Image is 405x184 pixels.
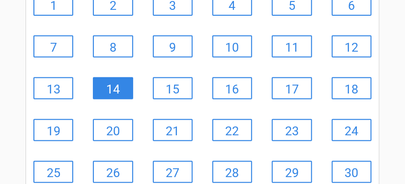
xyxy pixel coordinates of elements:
[153,77,193,99] a: 15
[332,119,372,141] a: 24
[332,161,372,183] a: 30
[153,161,193,183] a: 27
[272,35,312,58] a: 11
[272,77,312,99] a: 17
[332,77,372,99] a: 18
[33,77,73,99] a: 13
[212,77,252,99] a: 16
[212,119,252,141] a: 22
[212,161,252,183] a: 28
[33,161,73,183] a: 25
[272,161,312,183] a: 29
[272,119,312,141] a: 23
[93,35,133,58] a: 8
[93,77,133,99] a: 14
[33,35,73,58] a: 7
[332,35,372,58] a: 12
[33,119,73,141] a: 19
[153,119,193,141] a: 21
[153,35,193,58] a: 9
[212,35,252,58] a: 10
[93,119,133,141] a: 20
[93,161,133,183] a: 26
